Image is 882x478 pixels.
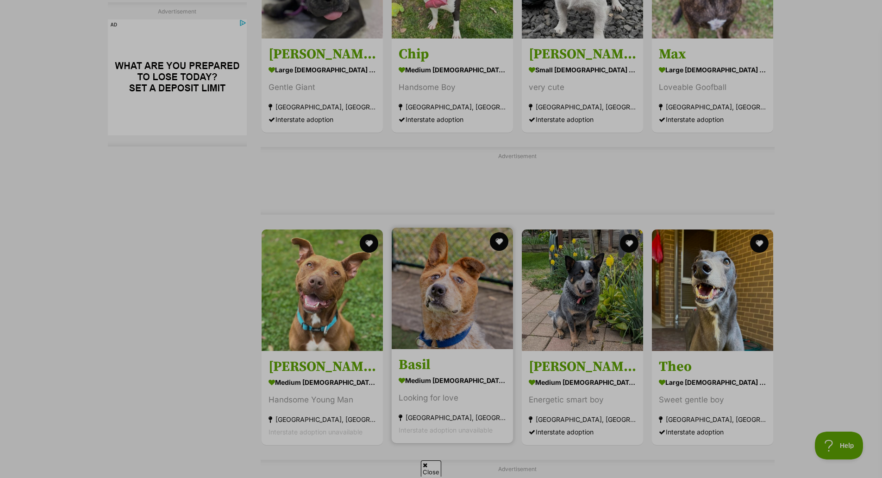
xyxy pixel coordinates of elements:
[659,358,766,376] h3: Theo
[529,413,636,426] strong: [GEOGRAPHIC_DATA], [GEOGRAPHIC_DATA]
[620,234,638,253] button: favourite
[659,63,766,76] strong: large [DEMOGRAPHIC_DATA] Dog
[399,411,506,424] strong: [GEOGRAPHIC_DATA], [GEOGRAPHIC_DATA]
[659,413,766,426] strong: [GEOGRAPHIC_DATA], [GEOGRAPHIC_DATA]
[392,38,513,132] a: Chip medium [DEMOGRAPHIC_DATA] Dog Handsome Boy [GEOGRAPHIC_DATA], [GEOGRAPHIC_DATA] Interstate a...
[529,81,636,93] div: very cute
[269,45,376,63] h3: [PERSON_NAME]
[659,426,766,438] div: Interstate adoption
[399,392,506,404] div: Looking for love
[108,19,120,30] span: AD
[529,394,636,406] div: Energetic smart boy
[490,232,508,251] button: favourite
[529,63,636,76] strong: small [DEMOGRAPHIC_DATA] Dog
[522,38,643,132] a: [PERSON_NAME] small [DEMOGRAPHIC_DATA] Dog very cute [GEOGRAPHIC_DATA], [GEOGRAPHIC_DATA] Interst...
[659,100,766,113] strong: [GEOGRAPHIC_DATA], [GEOGRAPHIC_DATA]
[392,349,513,443] a: Basil medium [DEMOGRAPHIC_DATA] Dog Looking for love [GEOGRAPHIC_DATA], [GEOGRAPHIC_DATA] Interst...
[529,426,636,438] div: Interstate adoption
[399,356,506,374] h3: Basil
[659,394,766,406] div: Sweet gentle boy
[659,113,766,125] div: Interstate adoption
[522,351,643,445] a: [PERSON_NAME] medium [DEMOGRAPHIC_DATA] Dog Energetic smart boy [GEOGRAPHIC_DATA], [GEOGRAPHIC_DA...
[262,38,383,132] a: [PERSON_NAME] large [DEMOGRAPHIC_DATA] Dog Gentle Giant [GEOGRAPHIC_DATA], [GEOGRAPHIC_DATA] Inte...
[269,100,376,113] strong: [GEOGRAPHIC_DATA], [GEOGRAPHIC_DATA]
[529,376,636,389] strong: medium [DEMOGRAPHIC_DATA] Dog
[652,351,773,445] a: Theo large [DEMOGRAPHIC_DATA] Dog Sweet gentle boy [GEOGRAPHIC_DATA], [GEOGRAPHIC_DATA] Interstat...
[399,45,506,63] h3: Chip
[659,376,766,389] strong: large [DEMOGRAPHIC_DATA] Dog
[269,394,376,406] div: Handsome Young Man
[399,374,506,387] strong: medium [DEMOGRAPHIC_DATA] Dog
[261,147,775,215] div: Advertisement
[269,376,376,389] strong: medium [DEMOGRAPHIC_DATA] Dog
[269,81,376,93] div: Gentle Giant
[269,413,376,426] strong: [GEOGRAPHIC_DATA], [GEOGRAPHIC_DATA]
[360,234,378,253] button: favourite
[659,45,766,63] h3: Max
[399,426,493,434] span: Interstate adoption unavailable
[815,432,863,459] iframe: Help Scout Beacon - Open
[269,358,376,376] h3: [PERSON_NAME]
[421,460,441,477] span: Close
[529,113,636,125] div: Interstate adoption
[659,81,766,93] div: Loveable Goofball
[399,63,506,76] strong: medium [DEMOGRAPHIC_DATA] Dog
[399,113,506,125] div: Interstate adoption
[262,351,383,445] a: [PERSON_NAME] medium [DEMOGRAPHIC_DATA] Dog Handsome Young Man [GEOGRAPHIC_DATA], [GEOGRAPHIC_DAT...
[751,234,769,253] button: favourite
[529,358,636,376] h3: [PERSON_NAME]
[399,81,506,93] div: Handsome Boy
[269,428,363,436] span: Interstate adoption unavailable
[529,45,636,63] h3: [PERSON_NAME]
[652,229,773,351] img: Theo - Greyhound Dog
[108,2,247,147] div: Advertisement
[529,100,636,113] strong: [GEOGRAPHIC_DATA], [GEOGRAPHIC_DATA]
[652,38,773,132] a: Max large [DEMOGRAPHIC_DATA] Dog Loveable Goofball [GEOGRAPHIC_DATA], [GEOGRAPHIC_DATA] Interstat...
[392,228,513,349] img: Basil - Australian Cattledog
[269,113,376,125] div: Interstate adoption
[522,229,643,351] img: Rufus - Australian Cattle Dog
[399,100,506,113] strong: [GEOGRAPHIC_DATA], [GEOGRAPHIC_DATA]
[262,229,383,351] img: Billy - Staffordshire Bull Terrier Dog
[269,63,376,76] strong: large [DEMOGRAPHIC_DATA] Dog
